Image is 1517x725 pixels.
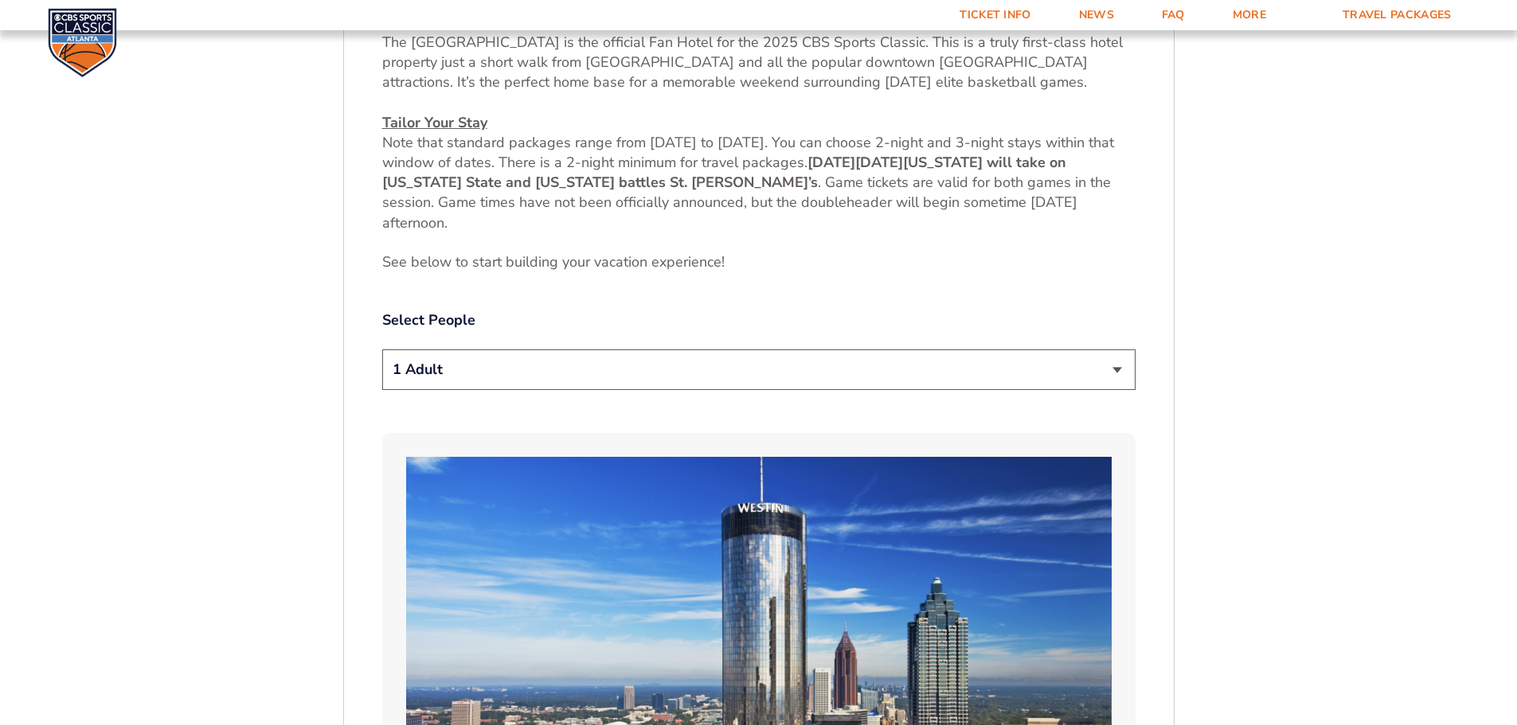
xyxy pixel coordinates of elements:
span: xperience! [659,252,725,271]
span: Note that standard packages range from [DATE] to [DATE]. You can choose 2-night and 3-night stays... [382,133,1114,172]
label: Select People [382,310,1136,330]
u: Hotel [382,13,420,32]
span: The [GEOGRAPHIC_DATA] is the official Fan Hotel for the 2025 CBS Sports Classic. This is a truly ... [382,33,1123,92]
img: CBS Sports Classic [48,8,117,77]
strong: [DATE][DATE] [807,153,903,172]
p: See below to start building your vacation e [382,252,1136,272]
strong: [US_STATE] will take on [US_STATE] State and [US_STATE] battles St. [PERSON_NAME]’s [382,153,1066,192]
u: Tailor Your Stay [382,113,487,132]
span: . Game tickets are valid for both games in the session. Game times have not been officially annou... [382,173,1111,232]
